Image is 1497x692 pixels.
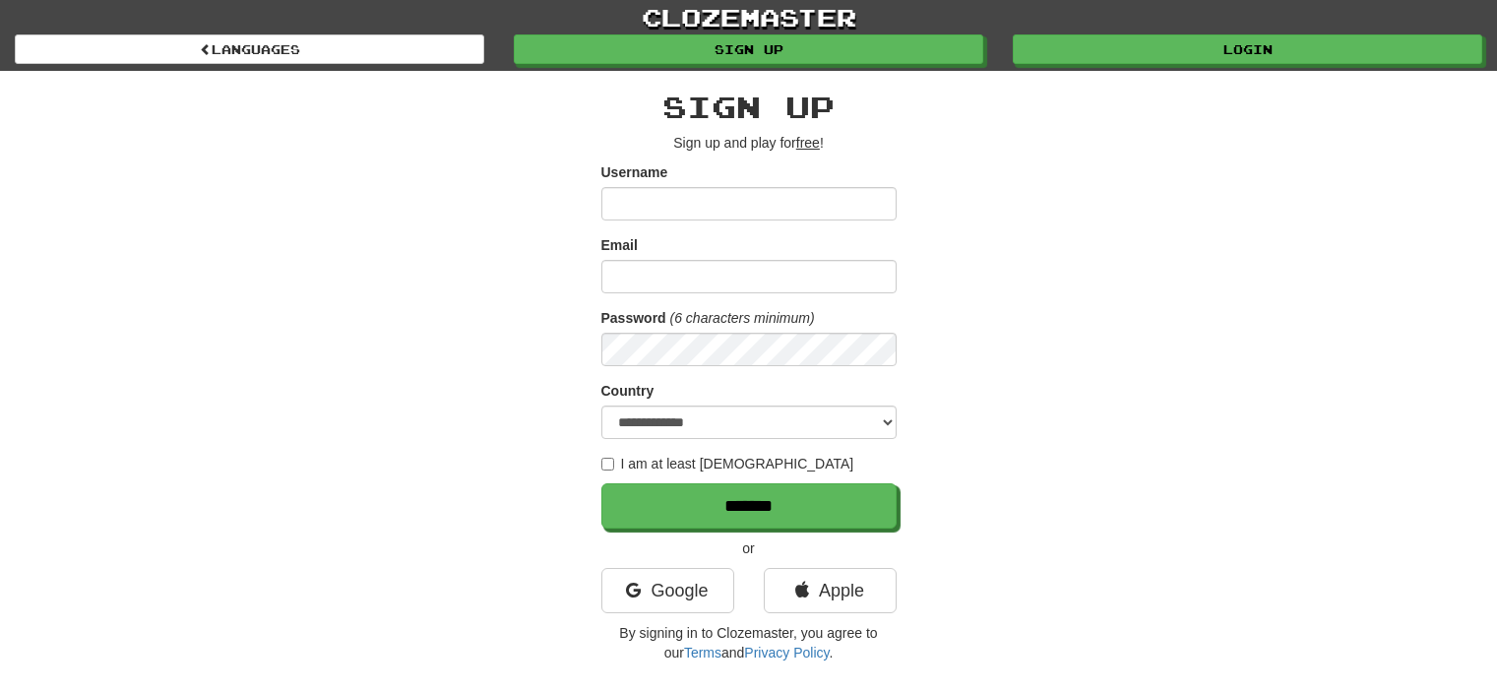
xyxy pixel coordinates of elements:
[601,568,734,613] a: Google
[601,381,655,401] label: Country
[764,568,897,613] a: Apple
[601,538,897,558] p: or
[601,91,897,123] h2: Sign up
[601,458,614,471] input: I am at least [DEMOGRAPHIC_DATA]
[796,135,820,151] u: free
[15,34,484,64] a: Languages
[601,308,666,328] label: Password
[601,162,668,182] label: Username
[601,235,638,255] label: Email
[744,645,829,661] a: Privacy Policy
[601,623,897,662] p: By signing in to Clozemaster, you agree to our and .
[514,34,983,64] a: Sign up
[684,645,721,661] a: Terms
[601,133,897,153] p: Sign up and play for !
[601,454,854,473] label: I am at least [DEMOGRAPHIC_DATA]
[1013,34,1482,64] a: Login
[670,310,815,326] em: (6 characters minimum)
